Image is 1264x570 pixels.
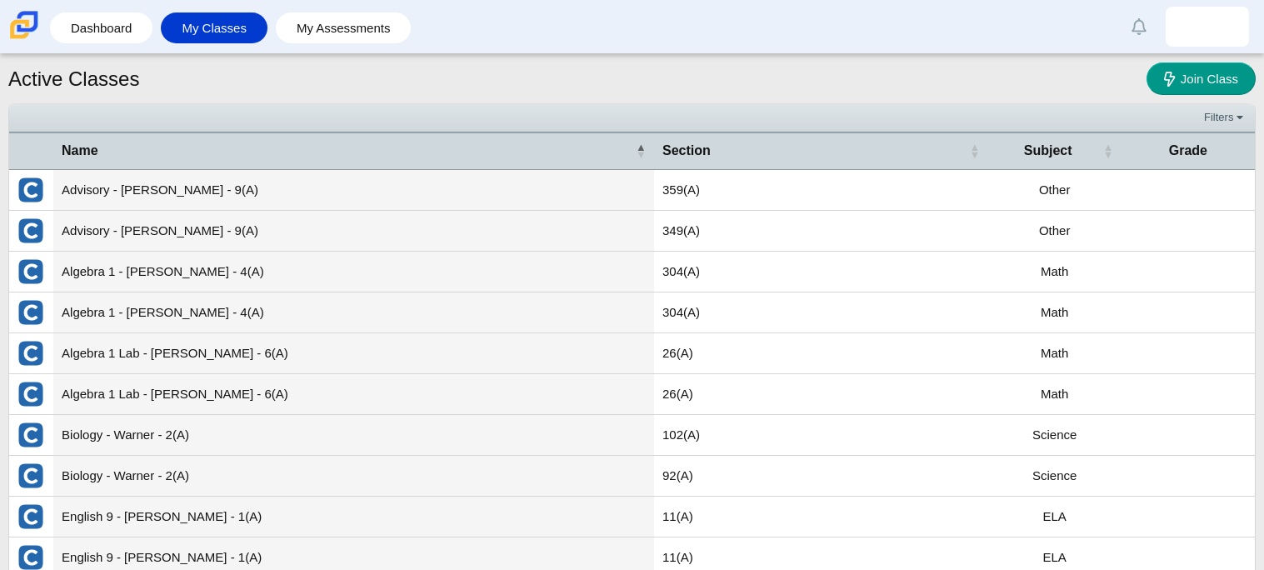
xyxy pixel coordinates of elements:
a: Dashboard [58,12,144,43]
img: Carmen School of Science & Technology [7,7,42,42]
td: 26(A) [654,333,988,374]
img: External class connected through Clever [17,503,44,530]
td: Algebra 1 - [PERSON_NAME] - 4(A) [53,252,654,292]
td: 26(A) [654,374,988,415]
span: Section [662,142,967,160]
td: Advisory - [PERSON_NAME] - 9(A) [53,170,654,211]
td: Science [988,456,1122,497]
a: Filters [1200,109,1251,126]
td: 359(A) [654,170,988,211]
a: Carmen School of Science & Technology [7,31,42,45]
h1: Active Classes [8,65,139,93]
span: Section : Activate to sort [970,142,980,159]
a: My Assessments [284,12,403,43]
td: Advisory - [PERSON_NAME] - 9(A) [53,211,654,252]
span: Grade [1130,142,1247,160]
td: Math [988,252,1122,292]
img: External class connected through Clever [17,340,44,367]
td: Biology - Warner - 2(A) [53,456,654,497]
a: My Classes [169,12,259,43]
td: ELA [988,497,1122,537]
img: External class connected through Clever [17,217,44,244]
td: Algebra 1 Lab - [PERSON_NAME] - 6(A) [53,374,654,415]
td: Algebra 1 - [PERSON_NAME] - 4(A) [53,292,654,333]
img: External class connected through Clever [17,177,44,203]
img: External class connected through Clever [17,422,44,448]
img: External class connected through Clever [17,381,44,407]
span: Subject [997,142,1100,160]
a: Alerts [1121,8,1157,45]
img: External class connected through Clever [17,462,44,489]
td: 102(A) [654,415,988,456]
td: 11(A) [654,497,988,537]
a: Join Class [1147,62,1256,95]
span: Join Class [1181,72,1238,86]
td: 304(A) [654,252,988,292]
span: Name : Activate to invert sorting [636,142,646,159]
td: 304(A) [654,292,988,333]
td: Other [988,170,1122,211]
td: Math [988,292,1122,333]
span: Subject : Activate to sort [1103,142,1113,159]
a: sherlin.garcia-aya.LY3iEJ [1166,7,1249,47]
td: Math [988,374,1122,415]
td: Science [988,415,1122,456]
td: Other [988,211,1122,252]
td: Algebra 1 Lab - [PERSON_NAME] - 6(A) [53,333,654,374]
td: Biology - Warner - 2(A) [53,415,654,456]
td: 349(A) [654,211,988,252]
img: External class connected through Clever [17,258,44,285]
td: 92(A) [654,456,988,497]
td: English 9 - [PERSON_NAME] - 1(A) [53,497,654,537]
img: External class connected through Clever [17,299,44,326]
td: Math [988,333,1122,374]
img: sherlin.garcia-aya.LY3iEJ [1194,13,1221,40]
span: Name [62,142,632,160]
